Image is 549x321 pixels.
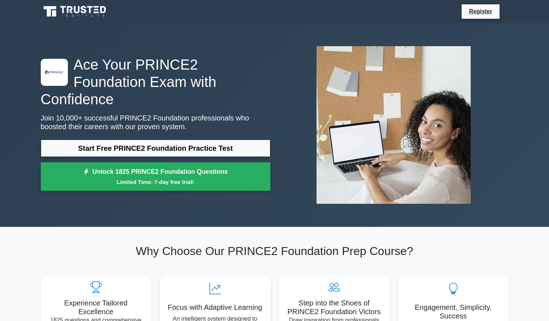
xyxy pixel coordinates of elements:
[47,299,145,316] h5: Experience Tailored Excellence
[41,114,270,131] p: Join 10,000+ successful PRINCE2 Foundation professionals who boosted their careers with our prove...
[166,303,265,312] h5: Focus with Adaptive Learning
[41,56,270,108] h1: Ace Your PRINCE2 Foundation Exam with Confidence
[285,299,384,316] h5: Step into the Shoes of PRINCE2 Foundation Victors
[465,7,496,16] a: Register
[41,244,509,258] h2: Why Choose Our PRINCE2 Foundation Prep Course?
[41,162,270,191] a: Unlock 1825 PRINCE2 Foundation QuestionsLimited Time: 7-day free trial!
[404,303,503,320] h5: Engagement, Simplicity, Success
[41,140,270,157] a: Start Free PRINCE2 Foundation Practice Test
[50,178,261,186] small: Limited Time: 7-day free trial!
